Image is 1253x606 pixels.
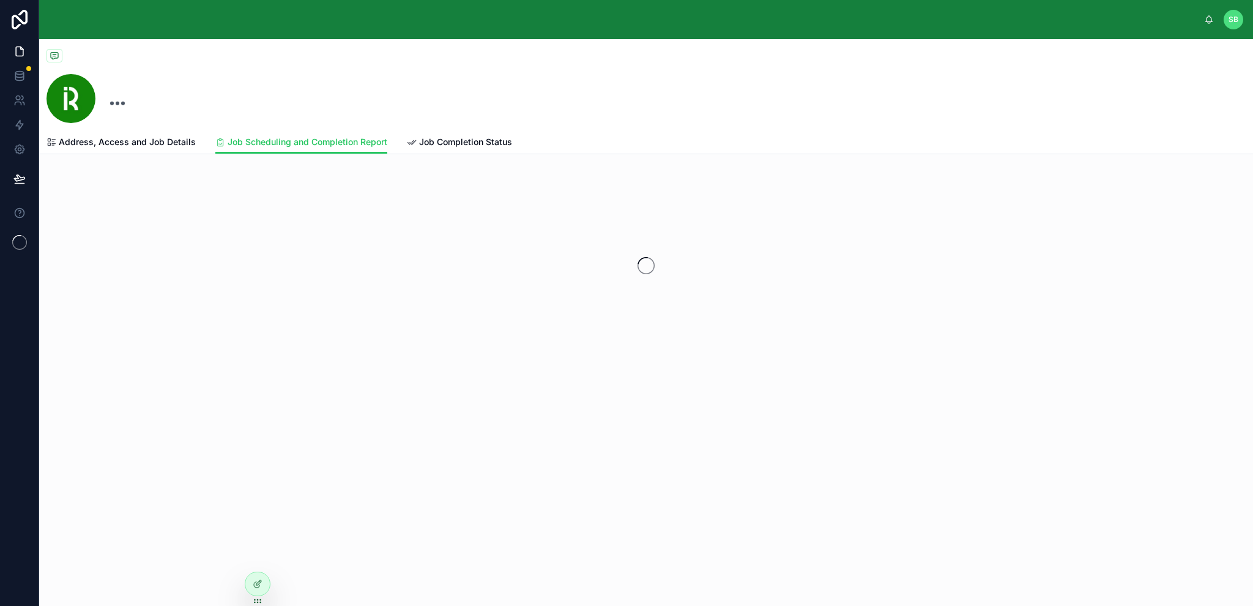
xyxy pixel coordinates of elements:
[59,136,196,148] span: Address, Access and Job Details
[46,131,196,155] a: Address, Access and Job Details
[59,17,1204,22] div: scrollable content
[419,136,512,148] span: Job Completion Status
[215,131,387,154] a: Job Scheduling and Completion Report
[407,131,512,155] a: Job Completion Status
[1229,15,1238,24] span: SB
[228,136,387,148] span: Job Scheduling and Completion Report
